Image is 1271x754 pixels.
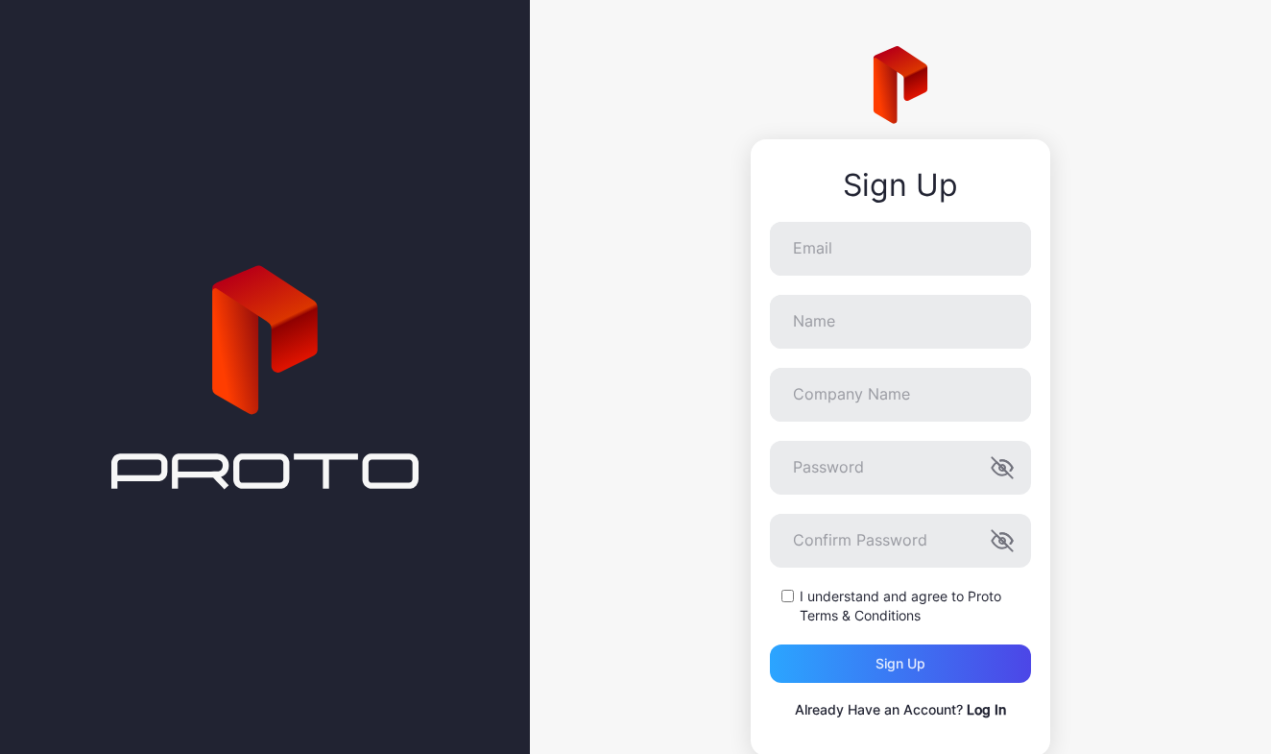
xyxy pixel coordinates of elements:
button: Confirm Password [991,529,1014,552]
a: Proto Terms & Conditions [800,588,1001,623]
div: Sign Up [770,168,1031,203]
input: Confirm Password [770,514,1031,568]
p: Already Have an Account? [770,698,1031,721]
button: Sign up [770,645,1031,683]
input: Email [770,222,1031,276]
input: Name [770,295,1031,349]
label: I understand and agree to [800,587,1031,625]
div: Sign up [875,656,925,671]
button: Password [991,456,1014,479]
input: Password [770,441,1031,495]
input: Company Name [770,368,1031,422]
a: Log In [967,701,1006,718]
